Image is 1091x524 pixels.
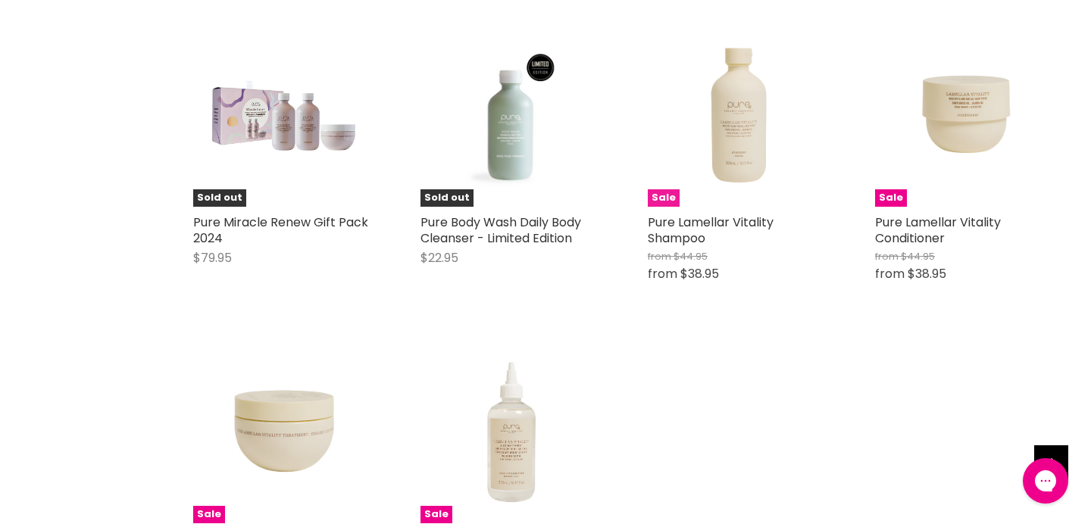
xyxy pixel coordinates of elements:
[875,214,1001,247] a: Pure Lamellar Vitality Conditioner
[674,249,708,264] span: $44.95
[420,25,602,207] a: Pure Body Wash Daily Body Cleanser - Limited EditionSold out
[648,189,680,207] span: Sale
[193,249,232,267] span: $79.95
[193,506,225,523] span: Sale
[648,265,677,282] span: from
[901,249,935,264] span: $44.95
[193,342,375,523] a: Pure Lamellar Vitality Butter Mask TreatmentSale
[680,265,719,282] span: $38.95
[648,249,671,264] span: from
[1015,453,1076,509] iframe: Gorgias live chat messenger
[420,506,452,523] span: Sale
[648,25,830,207] a: Pure Lamellar Vitality ShampooSale
[193,342,375,523] img: Pure Lamellar Vitality Butter Mask Treatment
[438,25,585,207] img: Pure Body Wash Daily Body Cleanser - Limited Edition
[193,25,375,207] a: Pure Miracle Renew Gift Pack 2024Sold out
[875,265,905,282] span: from
[875,189,907,207] span: Sale
[875,25,1057,207] img: Pure Lamellar Vitality Conditioner
[875,25,1057,207] a: Pure Lamellar Vitality ConditionerSale
[420,342,602,523] a: Pure Lamellar Vitality Glass Hair TreatmentSale
[908,265,946,282] span: $38.95
[193,25,375,207] img: Pure Miracle Renew Gift Pack 2024
[420,189,474,207] span: Sold out
[648,214,774,247] a: Pure Lamellar Vitality Shampoo
[648,25,830,207] img: Pure Lamellar Vitality Shampoo
[420,214,581,247] a: Pure Body Wash Daily Body Cleanser - Limited Edition
[193,214,368,247] a: Pure Miracle Renew Gift Pack 2024
[875,249,899,264] span: from
[420,249,458,267] span: $22.95
[420,342,602,523] img: Pure Lamellar Vitality Glass Hair Treatment
[193,189,246,207] span: Sold out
